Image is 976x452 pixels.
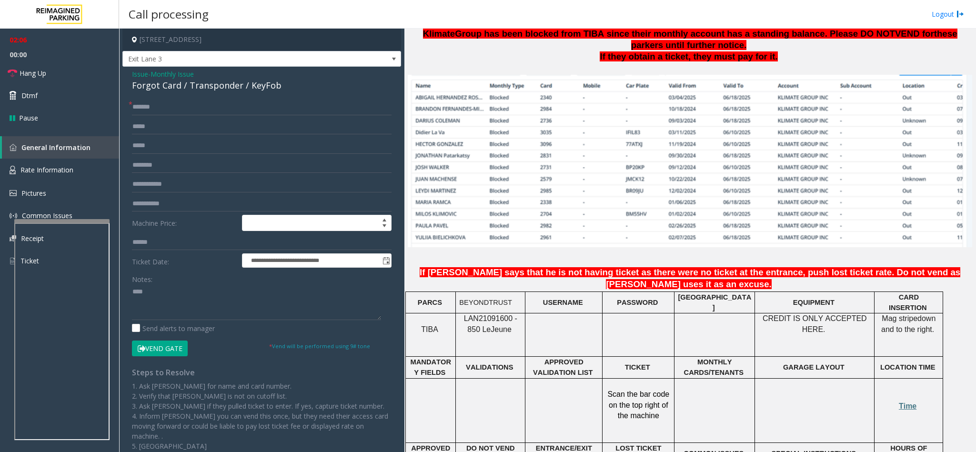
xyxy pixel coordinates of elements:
span: VALIDATIONS [466,363,513,371]
span: Common Issues [22,211,72,220]
label: Send alerts to manager [132,323,215,333]
p: 1. Ask [PERSON_NAME] for name and card number. 2. Verify that [PERSON_NAME] is not on cutoff list... [132,381,392,451]
h4: Steps to Resolve [132,368,392,377]
div: Forgot Card / Transponder / KeyFob [132,79,392,92]
span: Hang Up [20,68,46,78]
span: EQUIPMENT [793,299,835,306]
span: USERNAME [543,299,583,306]
span: Klimate [423,29,455,39]
small: Vend will be performed using 9# tone [269,342,370,350]
span: BEYONDTRUST [459,299,512,306]
span: TICKET [625,363,650,371]
label: Ticket Date: [130,253,240,268]
label: Notes: [132,271,152,284]
img: c2ca93138f6b484f8c859405df5a3603.jpg [408,75,972,247]
span: CARD INSERTION [889,293,927,311]
span: MANDATORY FIELDS [411,358,451,376]
span: Time [899,402,916,410]
span: - [148,70,194,79]
span: PASSWORD [617,299,658,306]
span: Rate Information [20,165,73,174]
img: 'icon' [10,166,16,174]
span: Mag stripe [882,314,917,322]
span: If they obtain a ticket, they must pay for it. [600,51,777,61]
span: [GEOGRAPHIC_DATA] [678,293,751,311]
span: GARAGE LAYOUT [783,363,845,371]
a: General Information [2,136,119,159]
img: 'icon' [10,190,17,196]
a: Logout [932,9,964,19]
span: CREDIT IS ONLY ACCEPTED HERE. [763,314,867,333]
label: Machine Price: [130,215,240,231]
span: APPROVED VALIDATION LIST [533,358,593,376]
span: Pictures [21,189,46,198]
img: 'icon' [10,212,17,220]
span: Decrease value [378,223,391,231]
span: LAN21091600 - 850 Le [464,314,517,333]
span: Group has been blocked from TIBA since their monthly account has a standing balance. Please DO NOT [455,29,895,39]
span: these parkers until further notice. [631,29,957,50]
span: Dtmf [21,90,38,100]
img: 'icon' [10,144,17,151]
span: TIBA [421,325,438,333]
span: PARCS [418,299,442,306]
span: Issue [132,69,148,79]
h3: Call processing [124,2,213,26]
span: LOCATION TIME [880,363,936,371]
span: VEND for [895,29,934,39]
span: Monthly Issue [151,69,194,79]
span: Toggle popup [381,254,391,267]
span: General Information [21,143,91,152]
span: down and to the right. [881,314,936,333]
img: logout [956,9,964,19]
img: 'icon' [10,257,16,265]
span: Exit Lane 3 [123,51,345,67]
img: 'icon' [10,235,16,241]
span: MONTHLY CARDS/TENANTS [684,358,744,376]
span: Pause [19,113,38,123]
span: Jeune [491,325,512,334]
span: If [PERSON_NAME] says that he is not having ticket as there were no ticket at the entrance, push ... [420,267,960,289]
a: Time [899,402,916,410]
h4: [STREET_ADDRESS] [122,29,401,51]
button: Vend Gate [132,341,188,357]
span: Scan the bar code on the top right of the machine [607,390,669,420]
span: Increase value [378,215,391,223]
